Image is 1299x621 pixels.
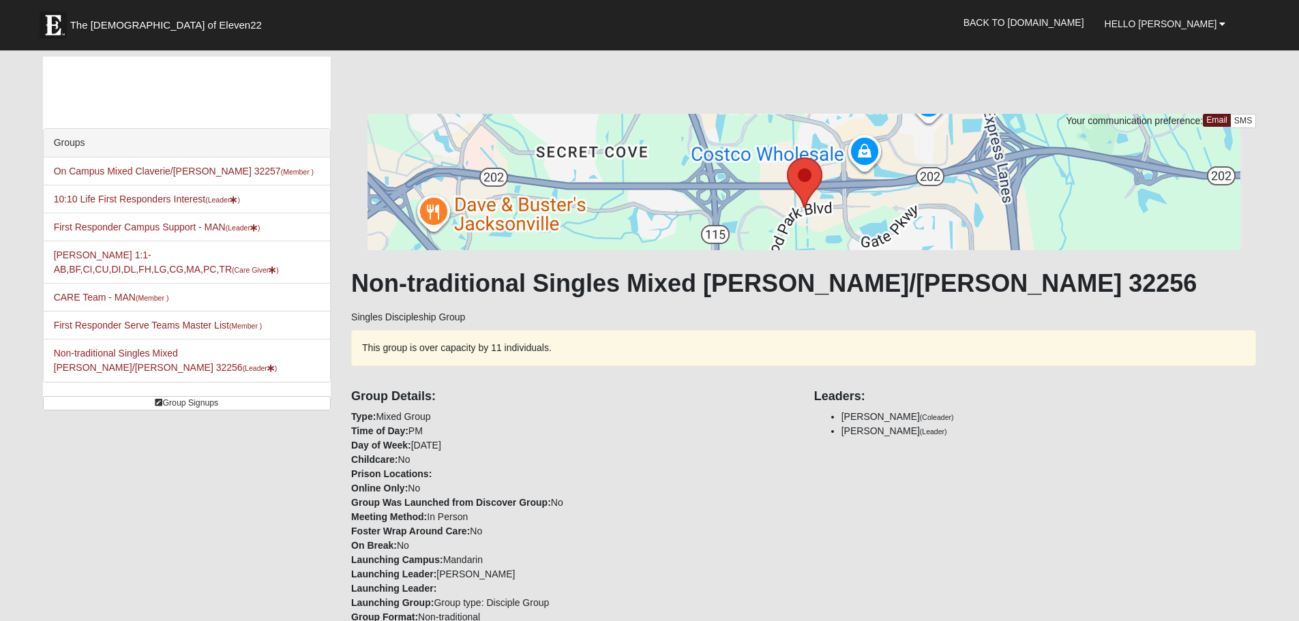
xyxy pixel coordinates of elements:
[70,18,262,32] span: The [DEMOGRAPHIC_DATA] of Eleven22
[351,483,408,494] strong: Online Only:
[351,497,551,508] strong: Group Was Launched from Discover Group:
[40,12,67,39] img: Eleven22 logo
[814,389,1257,404] h4: Leaders:
[1230,114,1257,128] a: SMS
[232,266,279,274] small: (Care Giver )
[54,194,240,205] a: 10:10 Life First Responders Interest(Leader)
[351,569,436,579] strong: Launching Leader:
[351,330,1256,366] div: This group is over capacity by 11 individuals.
[1203,114,1231,127] a: Email
[351,511,427,522] strong: Meeting Method:
[351,554,443,565] strong: Launching Campus:
[43,396,331,410] a: Group Signups
[841,410,1257,424] li: [PERSON_NAME]
[54,249,279,275] a: [PERSON_NAME] 1:1-AB,BF,CI,CU,DI,DL,FH,LG,CG,MA,PC,TR(Care Giver)
[226,224,260,232] small: (Leader )
[136,294,168,302] small: (Member )
[351,440,411,451] strong: Day of Week:
[351,540,397,551] strong: On Break:
[841,424,1257,438] li: [PERSON_NAME]
[1066,115,1203,126] span: Your communication preference:
[351,269,1256,298] h1: Non-traditional Singles Mixed [PERSON_NAME]/[PERSON_NAME] 32256
[351,389,794,404] h4: Group Details:
[205,196,240,204] small: (Leader )
[54,222,260,232] a: First Responder Campus Support - MAN(Leader)
[54,166,314,177] a: On Campus Mixed Claverie/[PERSON_NAME] 32257(Member )
[351,425,408,436] strong: Time of Day:
[1105,18,1217,29] span: Hello [PERSON_NAME]
[351,468,432,479] strong: Prison Locations:
[33,5,305,39] a: The [DEMOGRAPHIC_DATA] of Eleven22
[54,348,278,373] a: Non-traditional Singles Mixed [PERSON_NAME]/[PERSON_NAME] 32256(Leader)
[229,322,262,330] small: (Member )
[351,411,376,422] strong: Type:
[44,129,330,157] div: Groups
[351,454,398,465] strong: Childcare:
[243,364,278,372] small: (Leader )
[281,168,314,176] small: (Member )
[920,413,954,421] small: (Coleader)
[953,5,1094,40] a: Back to [DOMAIN_NAME]
[351,583,436,594] strong: Launching Leader:
[54,320,263,331] a: First Responder Serve Teams Master List(Member )
[351,526,470,536] strong: Foster Wrap Around Care:
[920,427,947,436] small: (Leader)
[54,292,169,303] a: CARE Team - MAN(Member )
[1094,7,1236,41] a: Hello [PERSON_NAME]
